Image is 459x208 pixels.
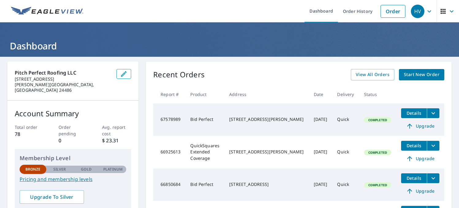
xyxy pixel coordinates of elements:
[401,186,439,196] a: Upgrade
[405,155,436,162] span: Upgrade
[153,85,185,103] th: Report #
[401,121,439,131] a: Upgrade
[359,85,396,103] th: Status
[332,136,359,168] td: Quick
[381,5,405,18] a: Order
[401,154,439,164] a: Upgrade
[401,141,427,151] button: detailsBtn-66925613
[20,175,126,183] a: Pricing and membership levels
[25,167,41,172] p: Bronze
[15,108,131,119] p: Account Summary
[365,118,391,122] span: Completed
[153,136,185,168] td: 66925613
[224,85,309,103] th: Address
[25,194,79,200] span: Upgrade To Silver
[411,5,424,18] div: HV
[102,124,131,137] p: Avg. report cost
[405,122,436,130] span: Upgrade
[15,130,44,138] p: 78
[229,149,304,155] div: [STREET_ADDRESS][PERSON_NAME]
[427,173,439,183] button: filesDropdownBtn-66850684
[427,108,439,118] button: filesDropdownBtn-67578989
[399,69,444,80] a: Start New Order
[405,110,423,116] span: Details
[7,40,452,52] h1: Dashboard
[185,168,224,201] td: Bid Perfect
[365,183,391,187] span: Completed
[11,7,83,16] img: EV Logo
[309,168,332,201] td: [DATE]
[229,181,304,187] div: [STREET_ADDRESS]
[309,136,332,168] td: [DATE]
[81,167,91,172] p: Gold
[185,103,224,136] td: Bid Perfect
[153,103,185,136] td: 67578989
[20,154,126,162] p: Membership Level
[20,190,84,204] a: Upgrade To Silver
[153,168,185,201] td: 66850684
[404,71,439,79] span: Start New Order
[229,116,304,122] div: [STREET_ADDRESS][PERSON_NAME]
[351,69,394,80] a: View All Orders
[309,103,332,136] td: [DATE]
[332,85,359,103] th: Delivery
[401,173,427,183] button: detailsBtn-66850684
[15,82,112,93] p: [PERSON_NAME][GEOGRAPHIC_DATA], [GEOGRAPHIC_DATA] 24486
[332,168,359,201] td: Quick
[15,76,112,82] p: [STREET_ADDRESS]
[185,136,224,168] td: QuickSquares Extended Coverage
[365,150,391,155] span: Completed
[15,124,44,130] p: Total order
[405,175,423,181] span: Details
[309,85,332,103] th: Date
[332,103,359,136] td: Quick
[53,167,66,172] p: Silver
[405,187,436,195] span: Upgrade
[185,85,224,103] th: Product
[405,143,423,148] span: Details
[153,69,205,80] p: Recent Orders
[59,124,88,137] p: Order pending
[102,137,131,144] p: $ 23.31
[427,141,439,151] button: filesDropdownBtn-66925613
[103,167,123,172] p: Platinum
[356,71,389,79] span: View All Orders
[59,137,88,144] p: 0
[401,108,427,118] button: detailsBtn-67578989
[15,69,112,76] p: Pitch Perfect Roofing LLC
